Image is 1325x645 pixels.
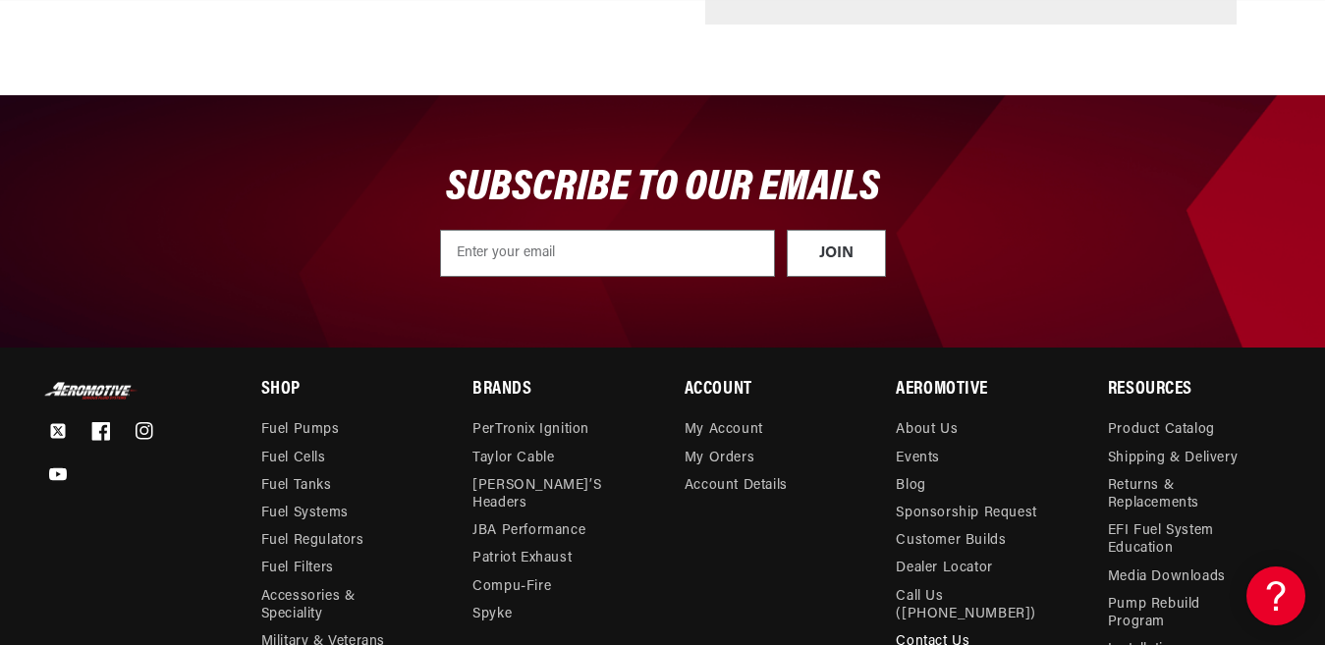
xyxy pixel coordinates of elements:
[896,421,958,444] a: About Us
[1108,445,1238,472] a: Shipping & Delivery
[261,445,326,472] a: Fuel Cells
[685,472,788,500] a: Account Details
[261,583,414,628] a: Accessories & Speciality
[1108,591,1261,636] a: Pump Rebuild Program
[472,445,554,472] a: Taylor Cable
[261,472,332,500] a: Fuel Tanks
[1108,517,1261,563] a: EFI Fuel System Education
[261,421,340,444] a: Fuel Pumps
[42,382,140,401] img: Aeromotive
[440,230,775,277] input: Enter your email
[472,601,512,628] a: Spyke
[896,583,1049,628] a: Call Us ([PHONE_NUMBER])
[261,500,349,527] a: Fuel Systems
[1108,421,1215,444] a: Product Catalog
[1108,472,1261,517] a: Returns & Replacements
[472,421,589,444] a: PerTronix Ignition
[685,445,754,472] a: My Orders
[446,166,880,210] span: SUBSCRIBE TO OUR EMAILS
[261,555,334,582] a: Fuel Filters
[261,527,364,555] a: Fuel Regulators
[896,445,940,472] a: Events
[472,545,572,572] a: Patriot Exhaust
[472,573,551,601] a: Compu-Fire
[472,517,585,545] a: JBA Performance
[1108,564,1226,591] a: Media Downloads
[896,500,1036,527] a: Sponsorship Request
[787,230,886,277] button: JOIN
[685,421,763,444] a: My Account
[896,527,1006,555] a: Customer Builds
[896,555,992,582] a: Dealer Locator
[896,472,925,500] a: Blog
[472,472,626,517] a: [PERSON_NAME]’s Headers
